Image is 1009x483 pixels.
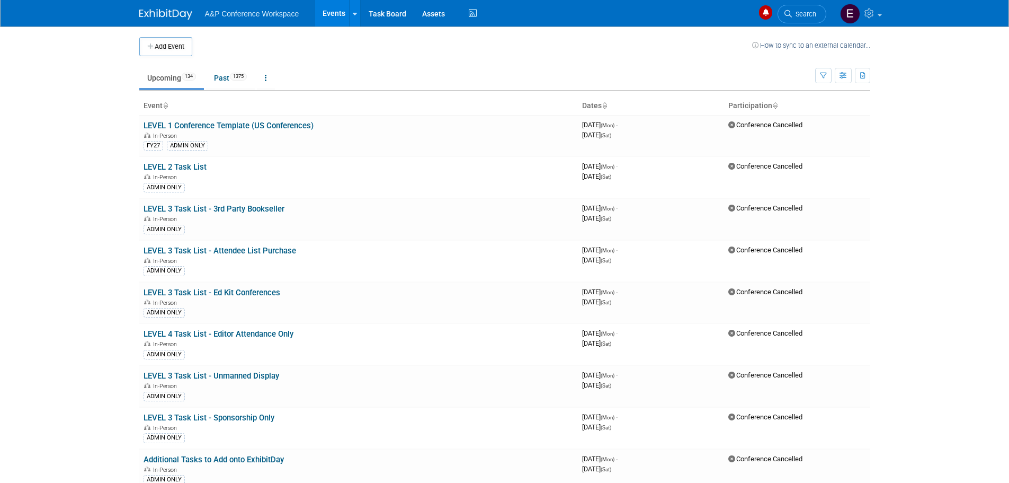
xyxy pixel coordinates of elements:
[582,465,611,473] span: [DATE]
[616,121,618,129] span: -
[728,121,802,129] span: Conference Cancelled
[582,288,618,296] span: [DATE]
[601,415,614,420] span: (Mon)
[601,206,614,212] span: (Mon)
[144,174,150,179] img: In-Person Event
[616,329,618,337] span: -
[582,455,618,463] span: [DATE]
[601,258,611,264] span: (Sat)
[601,300,611,305] span: (Sat)
[582,204,618,212] span: [DATE]
[167,141,208,151] div: ADMIN ONLY
[144,383,150,388] img: In-Person Event
[578,97,724,115] th: Dates
[144,371,279,381] a: LEVEL 3 Task List - Unmanned Display
[153,425,180,432] span: In-Person
[144,425,150,430] img: In-Person Event
[144,392,185,401] div: ADMIN ONLY
[582,121,618,129] span: [DATE]
[778,5,826,23] a: Search
[616,246,618,254] span: -
[728,288,802,296] span: Conference Cancelled
[144,246,296,256] a: LEVEL 3 Task List - Attendee List Purchase
[139,37,192,56] button: Add Event
[601,383,611,389] span: (Sat)
[582,131,611,139] span: [DATE]
[153,300,180,306] span: In-Person
[139,68,204,88] a: Upcoming134
[728,246,802,254] span: Conference Cancelled
[728,162,802,170] span: Conference Cancelled
[616,162,618,170] span: -
[144,350,185,359] div: ADMIN ONLY
[153,258,180,265] span: In-Person
[144,121,314,130] a: LEVEL 1 Conference Template (US Conferences)
[582,339,611,347] span: [DATE]
[728,329,802,337] span: Conference Cancelled
[153,133,180,139] span: In-Person
[144,216,150,221] img: In-Person Event
[144,133,150,138] img: In-Person Event
[601,248,614,253] span: (Mon)
[616,413,618,421] span: -
[601,456,614,462] span: (Mon)
[752,41,870,49] a: How to sync to an external calendar...
[582,423,611,431] span: [DATE]
[601,331,614,337] span: (Mon)
[616,288,618,296] span: -
[582,298,611,306] span: [DATE]
[144,258,150,263] img: In-Person Event
[616,204,618,212] span: -
[601,174,611,180] span: (Sat)
[582,256,611,264] span: [DATE]
[144,341,150,346] img: In-Person Event
[602,101,607,110] a: Sort by Start Date
[601,216,611,222] span: (Sat)
[153,341,180,348] span: In-Person
[144,141,163,151] div: FY27
[144,455,284,464] a: Additional Tasks to Add onto ExhibitDay
[772,101,778,110] a: Sort by Participation Type
[616,455,618,463] span: -
[139,97,578,115] th: Event
[728,455,802,463] span: Conference Cancelled
[139,9,192,20] img: ExhibitDay
[144,413,274,423] a: LEVEL 3 Task List - Sponsorship Only
[153,174,180,181] span: In-Person
[582,172,611,180] span: [DATE]
[205,10,299,18] span: A&P Conference Workspace
[230,73,247,81] span: 1375
[582,214,611,222] span: [DATE]
[728,371,802,379] span: Conference Cancelled
[616,371,618,379] span: -
[724,97,870,115] th: Participation
[601,341,611,347] span: (Sat)
[144,308,185,318] div: ADMIN ONLY
[144,467,150,472] img: In-Person Event
[144,225,185,234] div: ADMIN ONLY
[582,162,618,170] span: [DATE]
[582,246,618,254] span: [DATE]
[144,288,280,297] a: LEVEL 3 Task List - Ed Kit Conferences
[728,204,802,212] span: Conference Cancelled
[601,467,611,472] span: (Sat)
[144,300,150,305] img: In-Person Event
[582,371,618,379] span: [DATE]
[601,373,614,379] span: (Mon)
[144,183,185,192] div: ADMIN ONLY
[601,133,611,138] span: (Sat)
[153,467,180,473] span: In-Person
[601,122,614,128] span: (Mon)
[601,289,614,295] span: (Mon)
[153,216,180,223] span: In-Person
[144,204,284,214] a: LEVEL 3 Task List - 3rd Party Bookseller
[792,10,816,18] span: Search
[601,164,614,170] span: (Mon)
[582,329,618,337] span: [DATE]
[840,4,860,24] img: Erin Conklin
[582,413,618,421] span: [DATE]
[582,381,611,389] span: [DATE]
[144,162,207,172] a: LEVEL 2 Task List
[601,425,611,431] span: (Sat)
[144,266,185,276] div: ADMIN ONLY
